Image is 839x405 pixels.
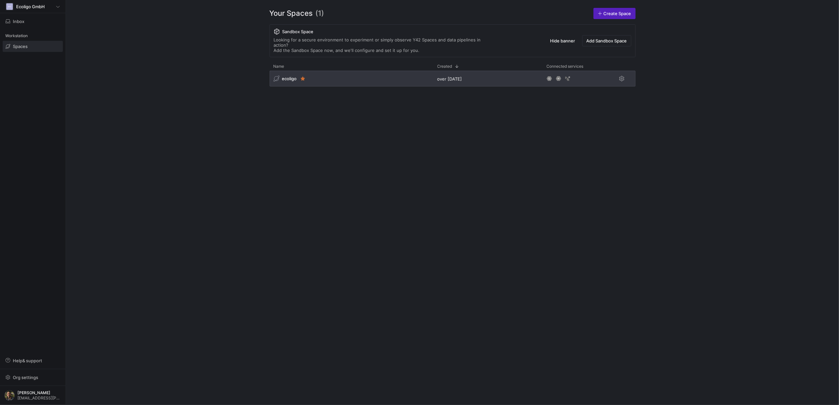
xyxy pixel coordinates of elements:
button: Inbox [3,16,63,27]
span: Add Sandbox Space [587,38,627,43]
span: Name [274,64,284,69]
span: Created [437,64,452,69]
a: Org settings [3,375,63,381]
button: https://storage.googleapis.com/y42-prod-data-exchange/images/7e7RzXvUWcEhWhf8BYUbRCghczaQk4zBh2Nv... [3,389,63,402]
span: Sandbox Space [282,29,314,34]
span: Org settings [13,375,38,380]
span: Spaces [13,44,28,49]
a: Create Space [593,8,636,19]
span: [EMAIL_ADDRESS][PERSON_NAME][DOMAIN_NAME] [17,396,61,400]
span: Inbox [13,19,24,24]
button: Help& support [3,355,63,366]
span: [PERSON_NAME] [17,391,61,395]
img: https://storage.googleapis.com/y42-prod-data-exchange/images/7e7RzXvUWcEhWhf8BYUbRCghczaQk4zBh2Nv... [4,390,15,401]
span: (1) [316,8,324,19]
div: Workstation [3,31,63,41]
span: Ecoligo GmbH [16,4,45,9]
div: Press SPACE to select this row. [270,71,636,89]
span: ecoligo [282,76,297,81]
button: Hide banner [546,35,580,46]
button: Org settings [3,372,63,383]
span: Create Space [604,11,631,16]
span: Connected services [547,64,584,69]
span: Help & support [13,358,42,363]
button: Add Sandbox Space [582,35,631,46]
div: EG [6,3,13,10]
span: over [DATE] [437,76,462,82]
div: Looking for a secure environment to experiment or simply observe Y42 Spaces and data pipelines in... [274,37,494,53]
a: Spaces [3,41,63,52]
span: Your Spaces [270,8,313,19]
span: Hide banner [550,38,575,43]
